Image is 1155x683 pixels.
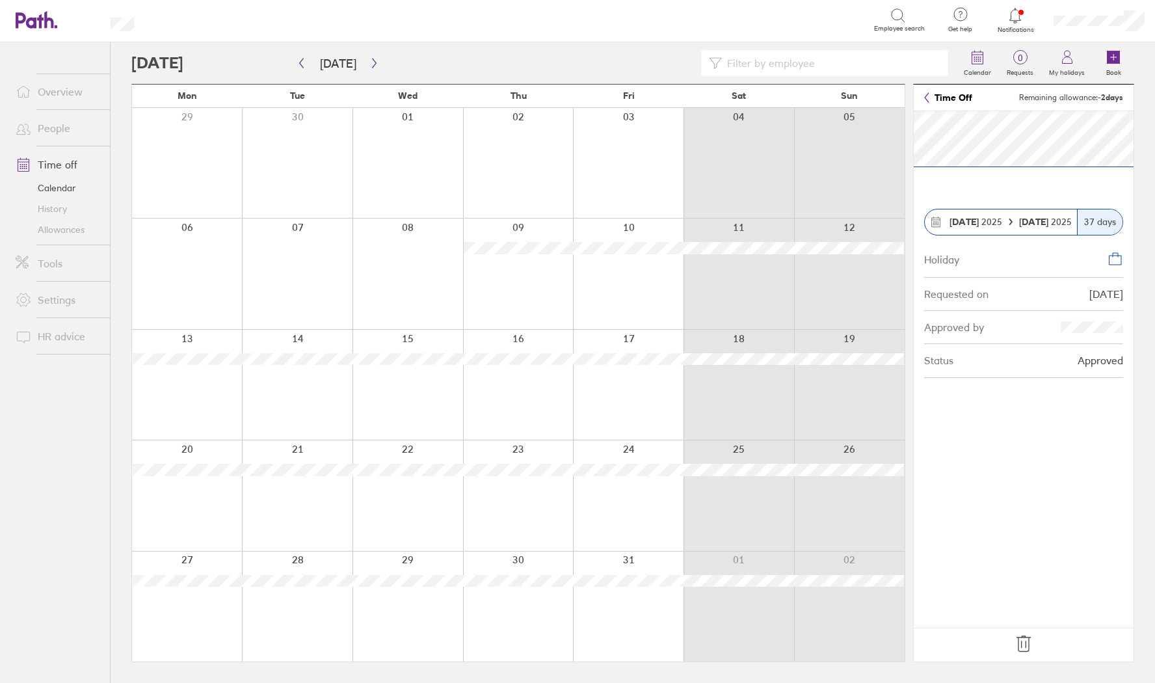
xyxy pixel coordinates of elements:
label: Requests [999,65,1041,77]
a: Calendar [956,42,999,84]
div: Holiday [924,251,959,265]
span: Notifications [994,26,1037,34]
span: 2025 [1019,217,1072,227]
div: 37 days [1077,209,1122,235]
a: HR advice [5,323,110,349]
label: Book [1098,65,1129,77]
a: Tools [5,250,110,276]
div: Approved [1078,355,1123,366]
label: Calendar [956,65,999,77]
span: Tue [290,90,305,101]
button: [DATE] [310,53,367,74]
span: Mon [178,90,197,101]
span: Get help [939,25,981,33]
a: Time Off [924,92,972,103]
a: My holidays [1041,42,1093,84]
strong: -2 days [1098,92,1123,102]
a: People [5,115,110,141]
div: Requested on [924,288,989,300]
span: Fri [623,90,635,101]
span: Thu [511,90,527,101]
label: My holidays [1041,65,1093,77]
span: Sat [732,90,746,101]
div: [DATE] [1089,288,1123,300]
span: Remaining allowance: [1019,93,1123,102]
a: Book [1093,42,1134,84]
a: Time off [5,152,110,178]
a: Allowances [5,219,110,240]
input: Filter by employee [722,51,940,75]
a: Overview [5,79,110,105]
div: Search [170,14,203,25]
a: Calendar [5,178,110,198]
span: Wed [398,90,418,101]
span: Sun [841,90,858,101]
a: 0Requests [999,42,1041,84]
span: 2025 [949,217,1002,227]
a: History [5,198,110,219]
span: Employee search [874,25,925,33]
span: 0 [999,53,1041,63]
strong: [DATE] [949,216,979,228]
strong: [DATE] [1019,216,1051,228]
a: Settings [5,287,110,313]
a: Notifications [994,7,1037,34]
div: Status [924,355,953,366]
div: Approved by [924,321,984,333]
